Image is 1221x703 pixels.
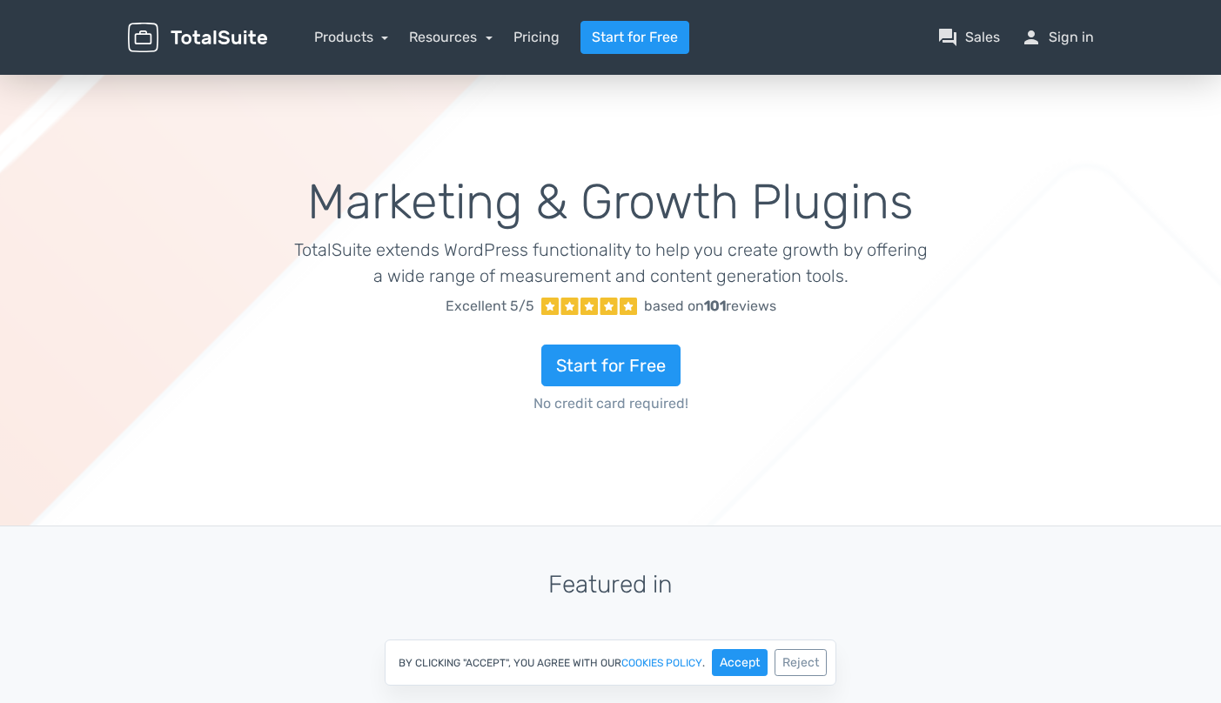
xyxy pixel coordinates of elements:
[712,649,768,676] button: Accept
[293,176,928,230] h1: Marketing & Growth Plugins
[385,639,836,686] div: By clicking "Accept", you agree with our .
[513,27,560,48] a: Pricing
[409,29,493,45] a: Resources
[937,27,958,48] span: question_answer
[446,296,534,317] span: Excellent 5/5
[937,27,1000,48] a: question_answerSales
[775,649,827,676] button: Reject
[541,345,681,386] a: Start for Free
[644,296,776,317] div: based on reviews
[314,29,389,45] a: Products
[1021,27,1094,48] a: personSign in
[293,237,928,289] p: TotalSuite extends WordPress functionality to help you create growth by offering a wide range of ...
[704,298,726,314] strong: 101
[293,289,928,324] a: Excellent 5/5 based on101reviews
[621,658,702,668] a: cookies policy
[128,572,1094,599] h3: Featured in
[293,393,928,414] span: No credit card required!
[580,21,689,54] a: Start for Free
[128,23,267,53] img: TotalSuite for WordPress
[1021,27,1042,48] span: person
